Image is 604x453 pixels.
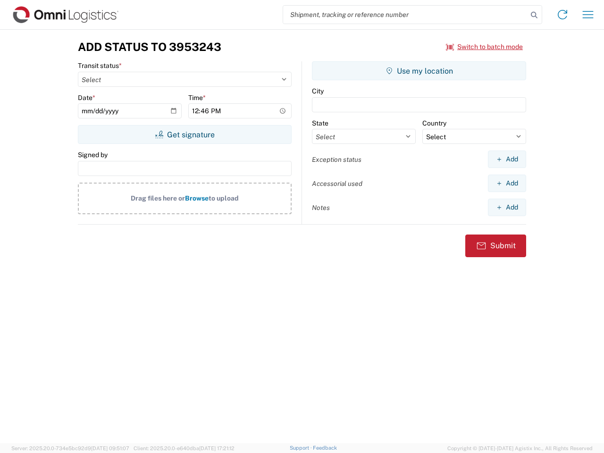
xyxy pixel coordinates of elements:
[11,445,129,451] span: Server: 2025.20.0-734e5bc92d9
[422,119,446,127] label: Country
[488,199,526,216] button: Add
[78,61,122,70] label: Transit status
[78,40,221,54] h3: Add Status to 3953243
[209,194,239,202] span: to upload
[199,445,235,451] span: [DATE] 17:21:12
[78,151,108,159] label: Signed by
[290,445,313,451] a: Support
[488,175,526,192] button: Add
[131,194,185,202] span: Drag files here or
[312,155,361,164] label: Exception status
[447,444,593,453] span: Copyright © [DATE]-[DATE] Agistix Inc., All Rights Reserved
[188,93,206,102] label: Time
[283,6,528,24] input: Shipment, tracking or reference number
[465,235,526,257] button: Submit
[312,203,330,212] label: Notes
[134,445,235,451] span: Client: 2025.20.0-e640dba
[78,93,95,102] label: Date
[312,61,526,80] button: Use my location
[312,119,328,127] label: State
[312,87,324,95] label: City
[78,125,292,144] button: Get signature
[488,151,526,168] button: Add
[446,39,523,55] button: Switch to batch mode
[313,445,337,451] a: Feedback
[91,445,129,451] span: [DATE] 09:51:07
[185,194,209,202] span: Browse
[312,179,362,188] label: Accessorial used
